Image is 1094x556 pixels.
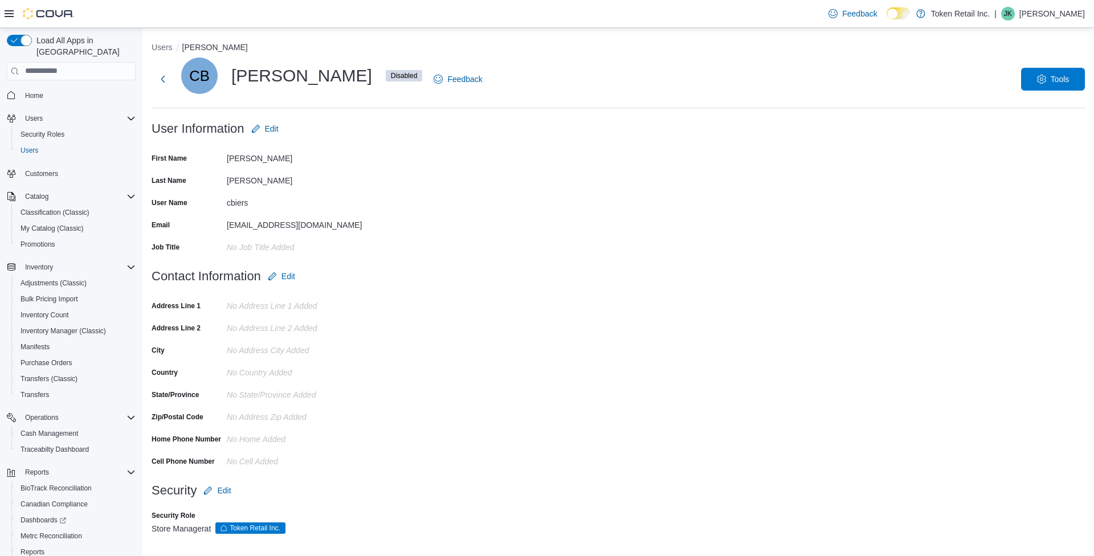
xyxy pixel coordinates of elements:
button: Inventory [21,260,58,274]
div: [PERSON_NAME] [227,171,379,185]
button: Tools [1021,68,1085,91]
span: Users [25,114,43,123]
label: Country [152,368,178,377]
label: Home Phone Number [152,435,221,444]
button: Traceabilty Dashboard [11,441,140,457]
span: Cash Management [16,427,136,440]
label: Cell Phone Number [152,457,215,466]
button: Cash Management [11,426,140,441]
button: Inventory Count [11,307,140,323]
span: Manifests [16,340,136,354]
a: Feedback [429,68,487,91]
button: [PERSON_NAME] [182,43,248,52]
span: Security Roles [21,130,64,139]
span: Customers [25,169,58,178]
span: Canadian Compliance [16,497,136,511]
a: Classification (Classic) [16,206,94,219]
button: Edit [247,117,283,140]
span: Traceabilty Dashboard [21,445,89,454]
a: Inventory Manager (Classic) [16,324,111,338]
button: My Catalog (Classic) [11,220,140,236]
span: Feedback [447,73,482,85]
span: Security Roles [16,128,136,141]
label: City [152,346,165,355]
span: Token Retail Inc. [215,522,285,534]
span: Purchase Orders [21,358,72,367]
span: Dark Mode [887,19,887,20]
button: Metrc Reconciliation [11,528,140,544]
span: Traceabilty Dashboard [16,443,136,456]
button: Reports [2,464,140,480]
span: Inventory Manager (Classic) [21,326,106,336]
button: Classification (Classic) [11,205,140,220]
span: Adjustments (Classic) [21,279,87,288]
span: Adjustments (Classic) [16,276,136,290]
a: Feedback [824,2,881,25]
span: Purchase Orders [16,356,136,370]
div: No Address City added [227,341,379,355]
span: Reports [25,468,49,477]
label: First Name [152,154,187,163]
a: Adjustments (Classic) [16,276,91,290]
a: Inventory Count [16,308,74,322]
span: Transfers (Classic) [21,374,77,383]
button: Catalog [21,190,53,203]
span: Inventory [21,260,136,274]
button: Users [21,112,47,125]
a: My Catalog (Classic) [16,222,88,235]
div: No Address Zip added [227,408,379,422]
label: State/Province [152,390,199,399]
span: Inventory Manager (Classic) [16,324,136,338]
span: Inventory Count [21,310,69,320]
span: Users [21,112,136,125]
a: Bulk Pricing Import [16,292,83,306]
span: My Catalog (Classic) [21,224,84,233]
a: BioTrack Reconciliation [16,481,96,495]
span: Load All Apps in [GEOGRAPHIC_DATA] [32,35,136,58]
div: No Home added [227,430,379,444]
a: Metrc Reconciliation [16,529,87,543]
a: Security Roles [16,128,69,141]
button: Inventory Manager (Classic) [11,323,140,339]
div: No State/Province Added [227,386,379,399]
div: Jamie Kaye [1001,7,1015,21]
span: Inventory Count [16,308,136,322]
button: Canadian Compliance [11,496,140,512]
div: Store Manager at [152,522,1085,534]
button: Reports [21,465,54,479]
a: Customers [21,167,63,181]
div: No Country Added [227,363,379,377]
div: [EMAIL_ADDRESS][DOMAIN_NAME] [227,216,379,230]
span: Metrc Reconciliation [16,529,136,543]
a: Canadian Compliance [16,497,92,511]
button: Purchase Orders [11,355,140,371]
label: User Name [152,198,187,207]
div: cbiers [227,194,379,207]
span: Classification (Classic) [16,206,136,219]
span: Inventory [25,263,53,272]
label: Email [152,220,170,230]
h3: Contact Information [152,269,261,283]
img: Cova [23,8,74,19]
button: Adjustments (Classic) [11,275,140,291]
span: Users [16,144,136,157]
button: Users [2,111,140,126]
span: Classification (Classic) [21,208,89,217]
button: Next [152,68,174,91]
span: BioTrack Reconciliation [16,481,136,495]
button: Operations [21,411,63,424]
span: Operations [25,413,59,422]
span: Disabled [391,71,418,81]
a: Transfers (Classic) [16,372,82,386]
span: Bulk Pricing Import [21,295,78,304]
div: No Address Line 1 added [227,297,379,310]
button: Security Roles [11,126,140,142]
a: Users [16,144,43,157]
span: Transfers [16,388,136,402]
a: Promotions [16,238,60,251]
button: Transfers (Classic) [11,371,140,387]
nav: An example of EuiBreadcrumbs [152,42,1085,55]
span: Tools [1051,73,1069,85]
label: Address Line 1 [152,301,201,310]
span: Dashboards [21,516,66,525]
